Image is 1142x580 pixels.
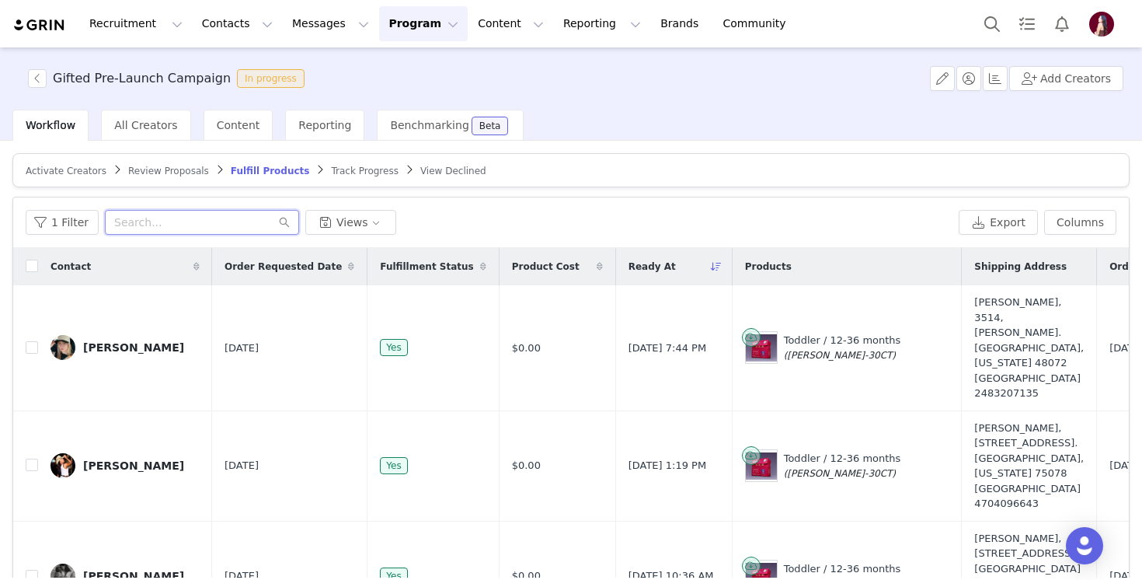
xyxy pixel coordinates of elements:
span: ([PERSON_NAME]-30CT) [784,350,896,361]
span: Yes [380,457,407,474]
span: Track Progress [331,166,398,176]
span: [DATE] [225,341,259,356]
img: Product Image [746,452,777,480]
span: Activate Creators [26,166,106,176]
a: [PERSON_NAME] [50,335,200,360]
div: Toddler / 12-36 months [784,451,901,481]
div: Open Intercom Messenger [1066,527,1103,564]
span: Product Cost [512,260,580,274]
span: $0.00 [512,458,541,473]
input: Search... [105,210,299,235]
i: icon: search [279,217,290,228]
button: Program [379,6,468,41]
button: 1 Filter [26,210,99,235]
span: [DATE] 1:19 PM [628,458,706,473]
img: b4673dce-9318-40a2-80c6-f7c7e4624cdf.jpg [50,335,75,360]
span: Content [217,119,260,131]
img: c4e31739-fc73-4b7c-b5d8-5eba7784c82c.jpg [50,453,75,478]
div: [PERSON_NAME] [83,459,184,472]
span: Reporting [298,119,351,131]
span: ([PERSON_NAME]-30CT) [784,468,896,479]
button: Columns [1044,210,1116,235]
span: View Declined [420,166,486,176]
span: In progress [237,69,305,88]
a: Tasks [1010,6,1044,41]
span: Yes [380,339,407,356]
a: Brands [651,6,712,41]
button: Content [468,6,553,41]
img: grin logo [12,18,67,33]
div: 4704096643 [974,496,1084,512]
span: Products [745,260,792,274]
span: Shipping Address [974,260,1067,274]
div: 2483207135 [974,386,1084,401]
span: Ready At [628,260,676,274]
span: [DATE] 7:44 PM [628,341,706,356]
button: Profile [1080,12,1130,37]
span: [object Object] [28,69,311,88]
span: $0.00 [512,341,541,356]
div: [PERSON_NAME] [83,341,184,354]
button: Notifications [1045,6,1079,41]
button: Recruitment [80,6,192,41]
button: Search [975,6,1009,41]
span: Benchmarking [390,119,468,131]
img: 1e057e79-d1e0-4c63-927f-b46cf8c0d114.png [1089,12,1114,37]
a: Community [714,6,803,41]
span: Contact [50,260,91,274]
div: [PERSON_NAME], 3514, [PERSON_NAME]. [GEOGRAPHIC_DATA], [US_STATE] 48072 [GEOGRAPHIC_DATA] [974,295,1084,401]
button: Reporting [554,6,650,41]
button: Contacts [193,6,282,41]
div: [PERSON_NAME], [STREET_ADDRESS]. [GEOGRAPHIC_DATA], [US_STATE] 75078 [GEOGRAPHIC_DATA] [974,421,1084,512]
h3: Gifted Pre-Launch Campaign [53,69,231,88]
img: Product Image [746,334,777,362]
span: Review Proposals [128,166,209,176]
span: Fulfill Products [231,166,310,176]
div: Beta [479,121,501,131]
div: Toddler / 12-36 months [784,333,901,363]
button: Messages [283,6,378,41]
button: Export [959,210,1038,235]
a: [PERSON_NAME] [50,453,200,478]
span: Fulfillment Status [380,260,473,274]
span: Workflow [26,119,75,131]
button: Views [305,210,396,235]
span: All Creators [114,119,177,131]
span: [DATE] [225,458,259,473]
button: Add Creators [1009,66,1123,91]
span: Order Requested Date [225,260,342,274]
